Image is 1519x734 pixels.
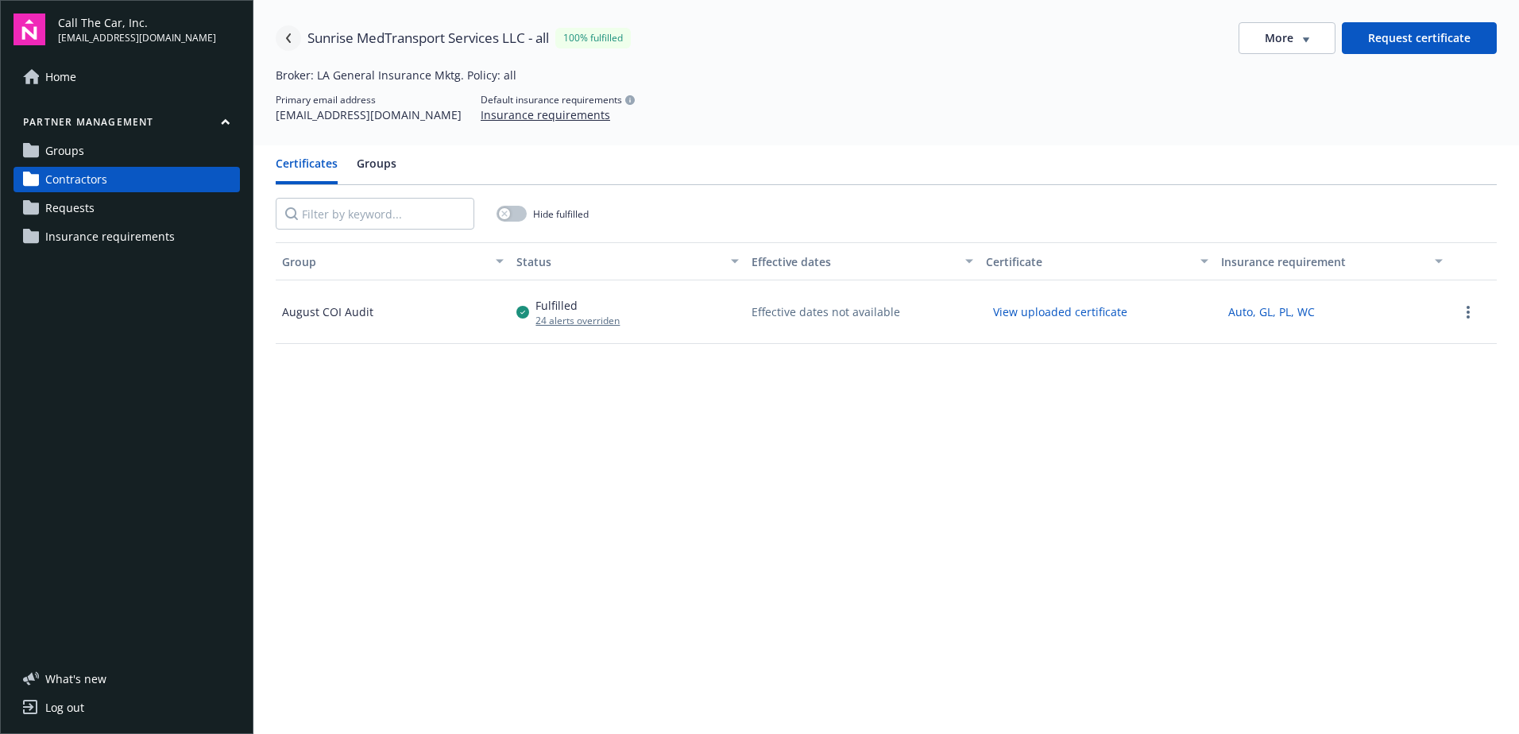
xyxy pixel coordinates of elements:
[45,167,107,192] span: Contractors
[45,195,95,221] span: Requests
[510,242,744,280] button: Status
[535,314,620,327] div: 24 alerts overriden
[14,195,240,221] a: Requests
[45,224,175,249] span: Insurance requirements
[1215,242,1449,280] button: Insurance requirement
[1342,22,1497,54] button: Request certificate
[58,31,216,45] span: [EMAIL_ADDRESS][DOMAIN_NAME]
[1265,30,1293,46] span: More
[986,253,1190,270] div: Certificate
[45,138,84,164] span: Groups
[745,242,980,280] button: Effective dates
[1221,253,1425,270] div: Insurance requirement
[555,28,631,48] div: 100% fulfilled
[14,138,240,164] a: Groups
[58,14,216,31] span: Call The Car, Inc.
[535,297,620,314] div: Fulfilled
[58,14,240,45] button: Call The Car, Inc.[EMAIL_ADDRESS][DOMAIN_NAME]
[14,115,240,135] button: Partner management
[14,14,45,45] img: navigator-logo.svg
[1221,299,1322,324] button: Auto, GL, PL, WC
[14,167,240,192] a: Contractors
[752,253,956,270] div: Effective dates
[276,67,988,83] div: Broker: LA General Insurance Mktg. Policy: all
[516,253,721,270] div: Status
[14,670,132,687] button: What's new
[14,64,240,90] a: Home
[986,299,1134,324] button: View uploaded certificate
[752,303,900,320] div: Effective dates not available
[276,198,474,230] input: Filter by keyword...
[45,695,84,720] div: Log out
[533,207,589,221] span: Hide fulfilled
[307,28,549,48] div: Sunrise MedTransport Services LLC - all
[276,155,338,184] button: Certificates
[282,303,373,320] div: August COI Audit
[45,64,76,90] span: Home
[481,93,635,106] div: Default insurance requirements
[276,93,462,106] div: Primary email address
[481,106,610,123] button: Insurance requirements
[276,242,510,280] button: Group
[14,224,240,249] a: Insurance requirements
[980,242,1214,280] button: Certificate
[357,155,396,184] button: Groups
[276,106,462,123] div: [EMAIL_ADDRESS][DOMAIN_NAME]
[276,25,301,51] a: Navigate back
[1239,22,1335,54] button: More
[45,670,106,687] span: What ' s new
[282,253,486,270] div: Group
[1459,303,1478,322] a: more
